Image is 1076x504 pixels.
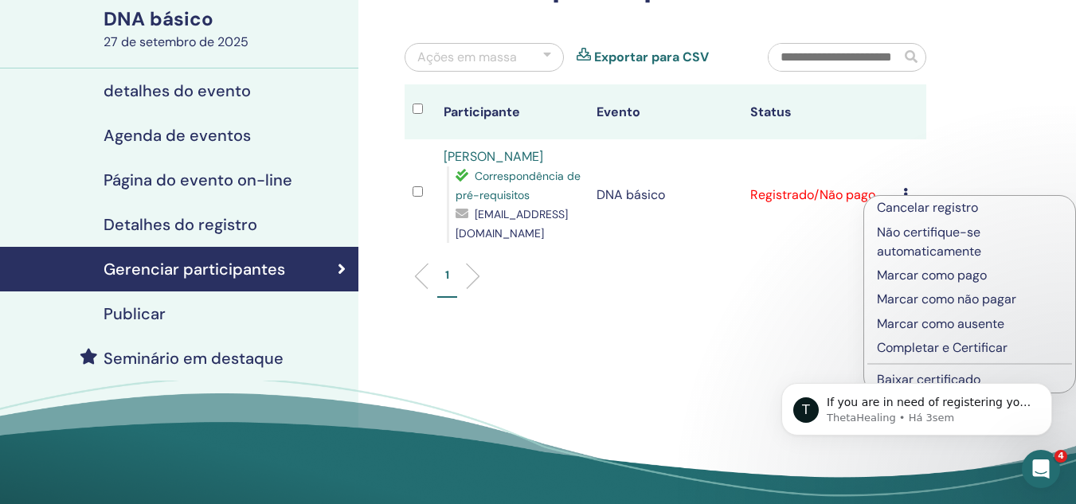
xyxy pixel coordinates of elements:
font: Página do evento on-line [104,170,292,190]
font: [EMAIL_ADDRESS][DOMAIN_NAME] [456,207,568,240]
font: Ações em massa [417,49,517,65]
font: Publicar [104,303,166,324]
font: Exportar para CSV [594,49,709,65]
font: Marcar como pago [877,267,987,283]
font: Detalhes do registro [104,214,257,235]
a: Exportar para CSV [594,48,709,67]
font: DNA básico [597,186,665,203]
font: Gerenciar participantes [104,259,285,279]
iframe: Chat ao vivo do Intercom [1022,450,1060,488]
font: Marcar como ausente [877,315,1004,332]
font: Marcar como não pagar [877,291,1016,307]
font: 27 de setembro de 2025 [104,33,248,50]
font: Não certifique-se automaticamente [877,224,981,260]
font: Participante [444,104,520,120]
font: Evento [597,104,640,120]
font: Completar e Certificar [877,339,1008,356]
font: Seminário em destaque [104,348,284,369]
a: DNA básico27 de setembro de 2025 [94,6,358,52]
font: 1 [445,268,449,282]
a: [PERSON_NAME] [444,148,543,165]
iframe: Mensagem de notificações de intercomunicação [757,350,1076,461]
font: 4 [1058,451,1064,461]
font: detalhes do evento [104,80,251,101]
font: Cancelar registro [877,199,978,216]
font: DNA básico [104,6,213,31]
span: If you are in need of registering your students, please send us their names, email addresses alon... [69,46,274,154]
font: Status [750,104,792,120]
p: Message from ThetaHealing, sent Há 3sem [69,61,275,76]
font: Agenda de eventos [104,125,251,146]
font: Correspondência de pré-requisitos [456,169,581,202]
